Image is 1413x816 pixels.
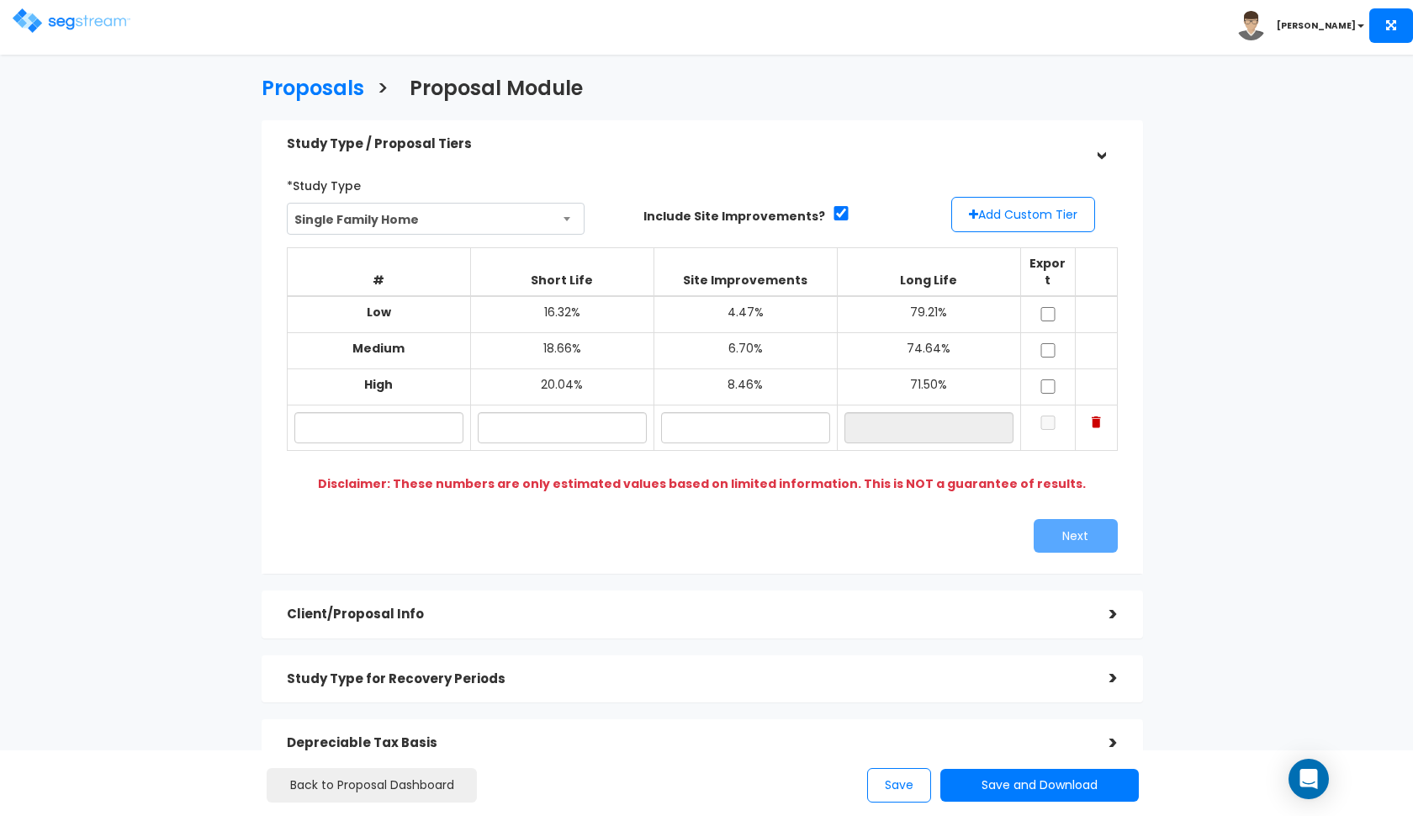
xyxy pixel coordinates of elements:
[1289,759,1329,799] div: Open Intercom Messenger
[318,475,1086,492] b: Disclaimer: These numbers are only estimated values based on limited information. This is NOT a g...
[352,340,405,357] b: Medium
[262,77,364,103] h3: Proposals
[287,203,585,235] span: Single Family Home
[13,8,130,33] img: logo.png
[470,333,654,369] td: 18.66%
[867,768,931,803] button: Save
[951,197,1095,232] button: Add Custom Tier
[288,204,585,236] span: Single Family Home
[940,769,1139,802] button: Save and Download
[470,369,654,405] td: 20.04%
[643,208,825,225] label: Include Site Improvements?
[1020,248,1075,297] th: Export
[267,768,477,803] a: Back to Proposal Dashboard
[837,296,1020,333] td: 79.21%
[837,369,1020,405] td: 71.50%
[287,172,361,194] label: *Study Type
[287,248,470,297] th: #
[1236,11,1266,40] img: avatar.png
[1084,665,1118,691] div: >
[654,369,837,405] td: 8.46%
[1088,127,1114,161] div: >
[1034,519,1118,553] button: Next
[837,248,1020,297] th: Long Life
[287,607,1084,622] h5: Client/Proposal Info
[654,333,837,369] td: 6.70%
[287,672,1084,686] h5: Study Type for Recovery Periods
[1084,730,1118,756] div: >
[410,77,583,103] h3: Proposal Module
[377,77,389,103] h3: >
[1084,601,1118,628] div: >
[367,304,391,321] b: Low
[654,296,837,333] td: 4.47%
[287,736,1084,750] h5: Depreciable Tax Basis
[1277,19,1356,32] b: [PERSON_NAME]
[837,333,1020,369] td: 74.64%
[287,137,1084,151] h5: Study Type / Proposal Tiers
[470,296,654,333] td: 16.32%
[364,376,393,393] b: High
[654,248,837,297] th: Site Improvements
[397,61,583,112] a: Proposal Module
[1092,416,1101,428] img: Trash Icon
[249,61,364,112] a: Proposals
[470,248,654,297] th: Short Life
